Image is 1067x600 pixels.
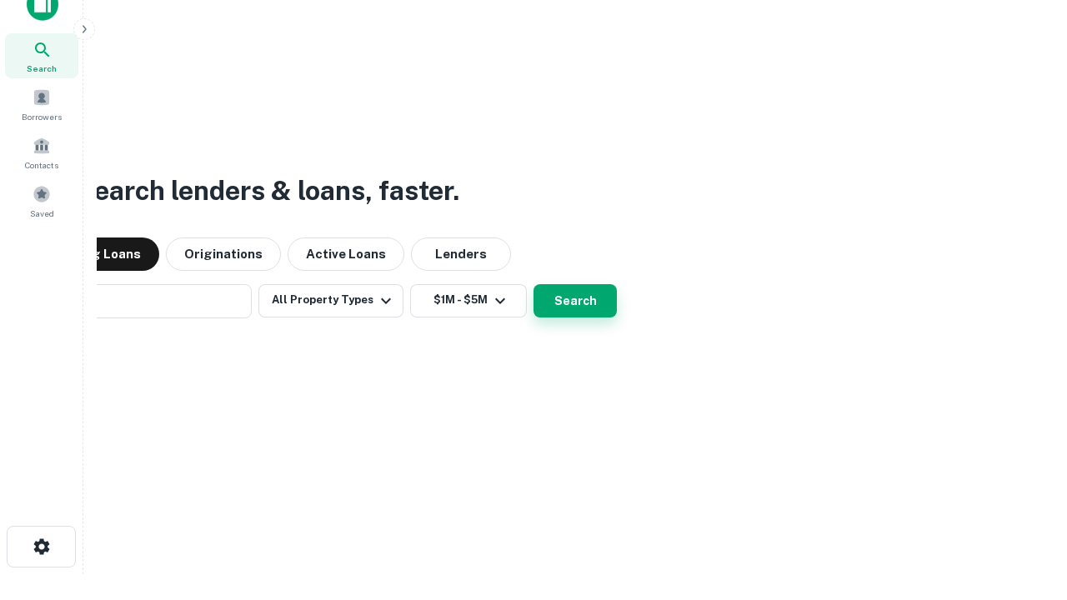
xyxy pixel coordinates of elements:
[288,237,404,271] button: Active Loans
[166,237,281,271] button: Originations
[22,110,62,123] span: Borrowers
[5,82,78,127] a: Borrowers
[76,171,459,211] h3: Search lenders & loans, faster.
[984,467,1067,547] iframe: Chat Widget
[5,130,78,175] a: Contacts
[5,178,78,223] a: Saved
[410,284,527,317] button: $1M - $5M
[411,237,511,271] button: Lenders
[30,207,54,220] span: Saved
[533,284,617,317] button: Search
[25,158,58,172] span: Contacts
[27,62,57,75] span: Search
[258,284,403,317] button: All Property Types
[5,33,78,78] a: Search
